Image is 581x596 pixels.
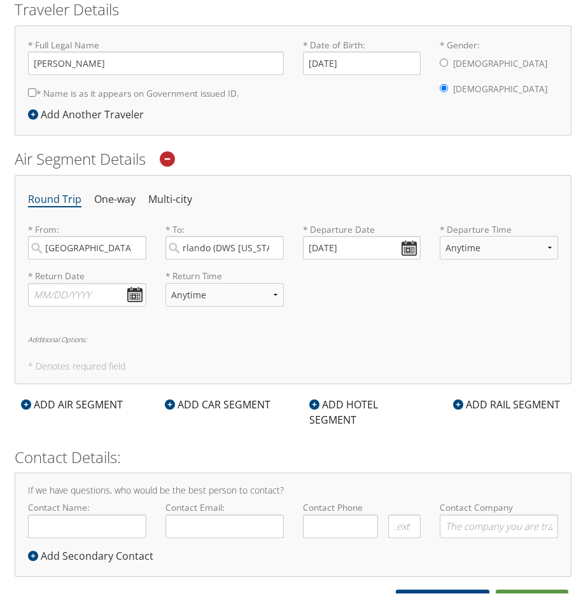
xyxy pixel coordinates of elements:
label: * From: [28,221,146,257]
li: Multi-city [148,186,192,209]
input: * Name is as it appears on Government issued ID. [28,86,36,94]
label: * Date of Birth: [303,36,421,73]
label: * To: [165,221,284,257]
h2: Air Segment Details [15,146,571,167]
input: Contact Name: [28,512,146,536]
input: * Gender:[DEMOGRAPHIC_DATA][DEMOGRAPHIC_DATA] [440,56,448,64]
h4: If we have questions, who would be the best person to contact? [28,483,558,492]
label: [DEMOGRAPHIC_DATA] [453,74,547,99]
label: * Departure Date [303,221,421,233]
label: * Gender: [440,36,558,100]
input: .ext [388,512,421,536]
label: Contact Name: [28,499,146,535]
input: * Gender:[DEMOGRAPHIC_DATA][DEMOGRAPHIC_DATA] [440,81,448,90]
label: [DEMOGRAPHIC_DATA] [453,49,547,73]
label: * Return Date [28,267,146,280]
input: Contact Email: [165,512,284,536]
div: ADD HOTEL SEGMENT [303,394,428,425]
select: * Departure Time [440,233,558,257]
h2: Contact Details: [15,444,571,466]
label: * Departure Time [440,221,558,267]
input: * Full Legal Name [28,49,284,73]
li: Round Trip [28,186,81,209]
div: ADD CAR SEGMENT [158,394,277,410]
div: Add Another Traveler [28,104,150,120]
input: Contact Company [440,512,558,536]
div: ADD RAIL SEGMENT [447,394,566,410]
div: Add Secondary Contact [28,546,160,561]
input: MM/DD/YYYY [28,281,146,304]
h5: * Denotes required field [28,359,558,368]
input: * Date of Birth: [303,49,421,73]
label: * Return Time [165,267,284,280]
h6: Additional Options: [28,333,558,340]
label: Contact Email: [165,499,284,535]
input: MM/DD/YYYY [303,233,421,257]
input: City or Airport Code [28,233,146,257]
label: * Name is as it appears on Government issued ID. [28,79,239,102]
li: One-way [94,186,136,209]
label: Contact Company [440,499,558,535]
input: City or Airport Code [165,233,284,257]
div: ADD AIR SEGMENT [15,394,129,410]
label: Contact Phone [303,499,421,511]
label: * Full Legal Name [28,36,284,73]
